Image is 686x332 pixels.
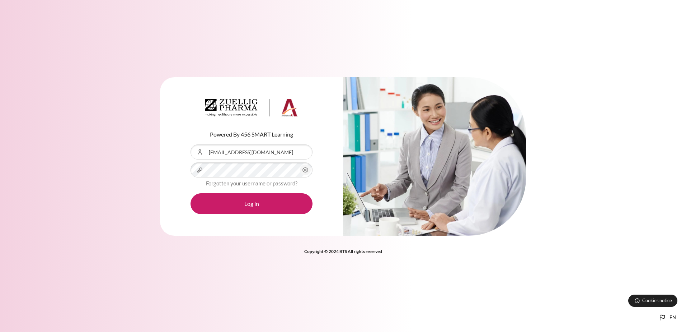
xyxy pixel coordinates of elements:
[191,144,313,160] input: Username or Email Address
[304,249,382,254] strong: Copyright © 2024 BTS All rights reserved
[642,297,672,304] span: Cookies notice
[205,99,298,120] a: Architeck
[628,295,677,307] button: Cookies notice
[655,310,679,325] button: Languages
[205,99,298,117] img: Architeck
[206,180,297,186] a: Forgotten your username or password?
[669,314,676,321] span: en
[191,193,313,214] button: Log in
[191,130,313,139] p: Powered By 456 SMART Learning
